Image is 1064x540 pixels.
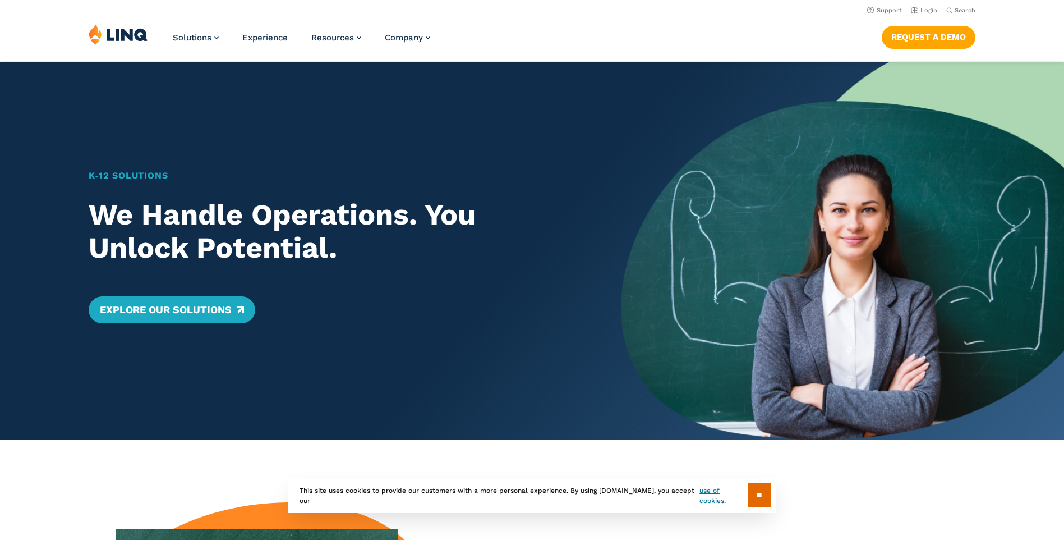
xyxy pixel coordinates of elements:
[173,33,211,43] span: Solutions
[882,24,975,48] nav: Button Navigation
[89,24,148,45] img: LINQ | K‑12 Software
[385,33,423,43] span: Company
[621,62,1064,440] img: Home Banner
[173,33,219,43] a: Solutions
[911,7,937,14] a: Login
[882,26,975,48] a: Request a Demo
[311,33,354,43] span: Resources
[867,7,902,14] a: Support
[955,7,975,14] span: Search
[89,296,255,323] a: Explore Our Solutions
[89,169,577,182] h1: K‑12 Solutions
[385,33,430,43] a: Company
[173,24,430,61] nav: Primary Navigation
[946,6,975,15] button: Open Search Bar
[311,33,361,43] a: Resources
[288,478,776,513] div: This site uses cookies to provide our customers with a more personal experience. By using [DOMAIN...
[699,486,747,506] a: use of cookies.
[89,198,577,266] h2: We Handle Operations. You Unlock Potential.
[242,33,288,43] a: Experience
